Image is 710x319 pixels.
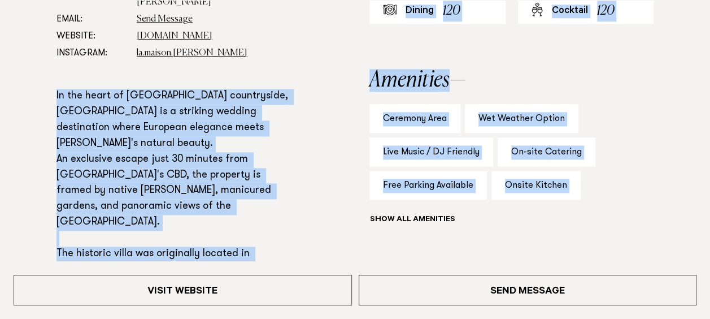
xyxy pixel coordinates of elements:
dt: Email: [56,11,128,28]
a: Send Message [359,275,697,305]
div: Free Parking Available [369,171,487,200]
a: [DOMAIN_NAME] [137,32,212,41]
div: Live Music / DJ Friendly [369,137,493,166]
h2: Amenities [369,69,654,92]
dt: Instagram: [56,45,128,62]
div: Wet Weather Option [465,104,578,133]
dt: Website: [56,28,128,45]
div: Dining [406,5,434,18]
a: Visit Website [14,275,352,305]
a: la.maison.[PERSON_NAME] [137,49,247,58]
div: 120 [443,1,460,21]
div: Ceremony Area [369,104,460,133]
div: 120 [597,1,615,21]
div: On-site Catering [498,137,595,166]
div: Cocktail [552,5,588,18]
a: Send Message [137,15,193,24]
div: Onsite Kitchen [491,171,581,200]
